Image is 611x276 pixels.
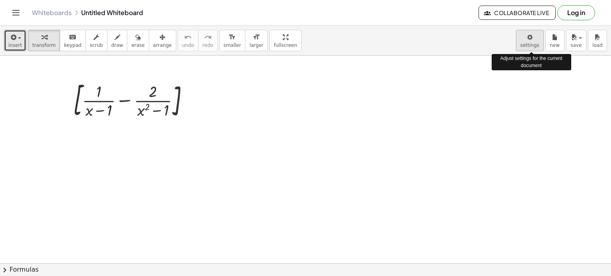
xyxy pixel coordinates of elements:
[184,33,192,42] i: undo
[178,30,198,51] button: undoundo
[592,42,603,48] span: load
[219,30,245,51] button: format_sizesmaller
[182,42,194,48] span: undo
[249,42,263,48] span: larger
[520,42,539,48] span: settings
[149,30,176,51] button: arrange
[32,42,56,48] span: transform
[131,42,144,48] span: erase
[274,42,297,48] span: fullscreen
[557,5,595,20] button: Log in
[107,30,128,51] button: draw
[153,42,172,48] span: arrange
[204,33,212,42] i: redo
[127,30,149,51] button: erase
[202,42,213,48] span: redo
[485,9,549,16] span: Collaborate Live
[550,42,560,48] span: new
[64,42,82,48] span: keypad
[32,9,72,17] a: Whiteboards
[516,30,544,51] button: settings
[253,33,260,42] i: format_size
[69,33,76,42] i: keyboard
[588,30,607,51] button: load
[245,30,268,51] button: format_sizelarger
[545,30,564,51] button: new
[60,30,86,51] button: keyboardkeypad
[228,33,236,42] i: format_size
[4,30,26,51] button: insert
[86,30,107,51] button: scrub
[269,30,301,51] button: fullscreen
[224,42,241,48] span: smaller
[10,6,22,19] button: Toggle navigation
[570,42,582,48] span: save
[28,30,60,51] button: transform
[479,6,556,20] button: Collaborate Live
[492,54,571,70] div: Adjust settings for the current document
[8,42,22,48] span: insert
[198,30,218,51] button: redoredo
[566,30,586,51] button: save
[90,42,103,48] span: scrub
[111,42,123,48] span: draw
